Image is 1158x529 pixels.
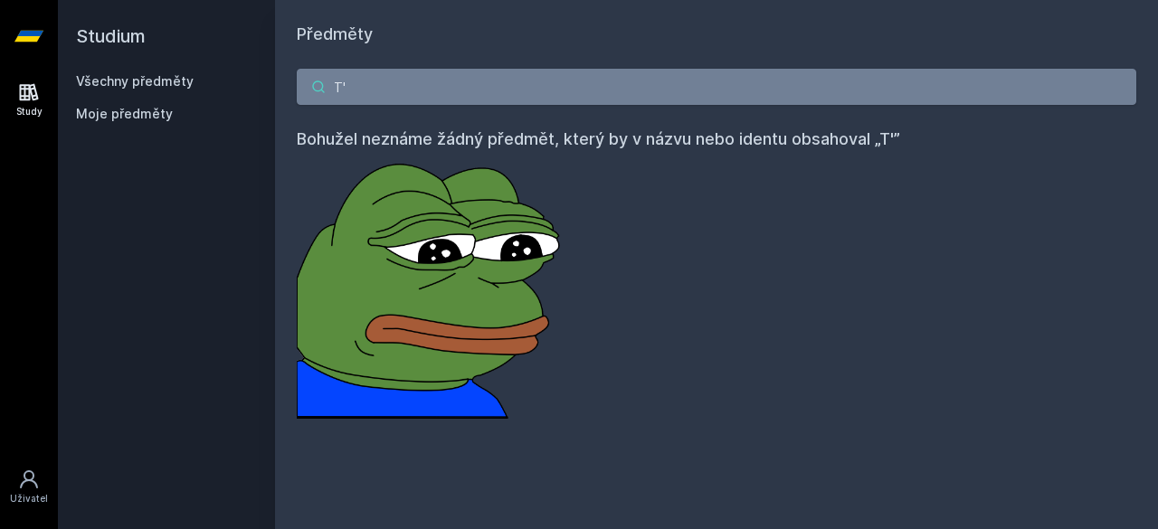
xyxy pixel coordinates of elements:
h1: Předměty [297,22,1136,47]
input: Název nebo ident předmětu… [297,69,1136,105]
h4: Bohužel neznáme žádný předmět, který by v názvu nebo identu obsahoval „T'” [297,127,1136,152]
div: Uživatel [10,492,48,505]
a: Study [4,72,54,128]
a: Uživatel [4,459,54,515]
a: Všechny předměty [76,73,194,89]
img: error_picture.png [297,152,568,419]
div: Study [16,105,43,118]
span: Moje předměty [76,105,173,123]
